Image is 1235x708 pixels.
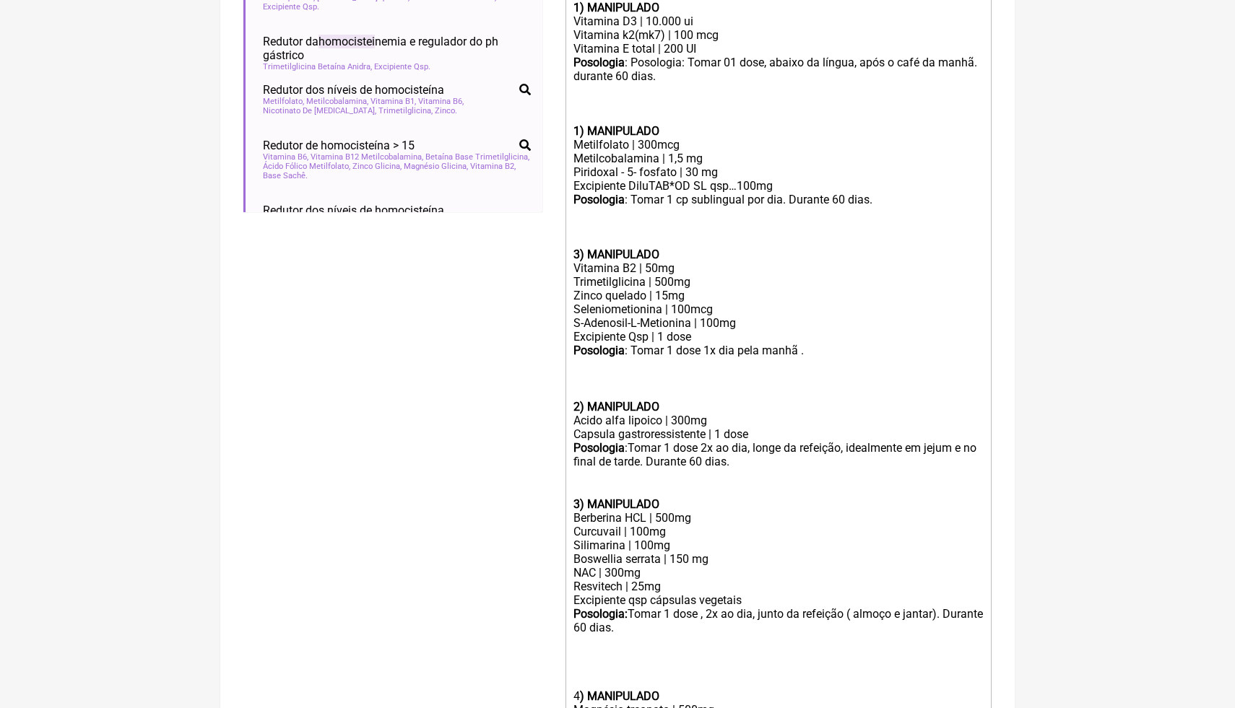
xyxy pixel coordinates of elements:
[573,525,984,552] div: Curcuvail | 100mg Silimarina | 100mg
[311,152,423,162] span: Vitamina B12 Metilcobalamina
[573,28,984,42] div: Vitamina k2(mk7) | 100 mcg
[573,179,984,193] div: Excipiente DiluTAB*OD SL qsp…100mg
[573,124,659,138] strong: 1) MANIPULADO
[573,261,984,275] div: Vitamina B2 | 50mg
[573,316,984,330] div: S-Adenosil-L-Metionina | 100mg
[573,344,625,357] strong: Posologia
[263,152,308,162] span: Vitamina B6
[263,2,319,12] span: Excipiente Qsp
[573,289,984,316] div: Zinco quelado | 15mg Seleniometionina | 100mcg
[573,511,984,525] div: Berberina HCL | 500mg
[573,580,984,593] div: Resvitech | 25mg
[573,689,984,703] div: 4
[573,193,625,206] strong: Posologia
[374,62,430,71] span: Excipiente Qsp
[573,275,984,289] div: Trimetilglicina | 500mg
[404,162,468,171] span: Magnésio Glicina
[263,106,376,115] span: Nicotinato De [MEDICAL_DATA]
[263,204,444,217] span: Redutor dos níveis de homocisteína
[263,162,350,171] span: Ácido Fólico Metilfolato
[580,689,659,703] strong: ) MANIPULADO
[418,97,464,106] span: Vitamina B6
[263,83,444,97] span: Redutor dos níveis de homocisteína
[573,607,628,621] strong: Posologia:
[573,414,984,427] div: Acido alfa lipoico | 300mg
[352,162,402,171] span: Zinco Glicina
[573,138,984,152] div: Metilfolato | 300mcg
[573,441,625,455] strong: Posologia
[573,1,659,14] strong: 1) MANIPULADO
[573,42,984,56] div: Vitamina E total | 200 UI
[573,607,984,634] div: Tomar 1 dose , 2x ao dia, junto da refeição ( almoço e jantar). Durante 60 dias.
[573,330,984,344] div: Excipiente Qsp | 1 dose
[573,14,984,28] div: Vitamina D3 | 10.000 ui
[263,62,372,71] span: Trimetilglicina Betaína Anidra
[573,441,984,470] div: :Tomar 1 dose 2x ao dia, longe da refeição, idealmente em jejum e no final de tarde. Durante 60 d...
[318,35,375,48] span: homocistei
[573,56,625,69] strong: Posologia
[573,152,984,165] div: Metilcobalamina | 1,5 mg
[370,97,416,106] span: Vitamina B1
[263,97,304,106] span: Metilfolato
[573,400,659,414] strong: 2) MANIPULADO
[573,497,659,511] strong: 3) MANIPULADO
[573,56,984,138] div: : Posologia: Tomar 01 dose, abaixo da língua, após o café da manhã. durante 60 dias.
[573,165,984,179] div: Piridoxal - 5- fosfato | 30 mg
[573,593,984,607] div: Excipiente qsp cápsulas vegetais
[425,152,529,162] span: Betaína Base Trimetilglicina
[378,106,433,115] span: Trimetilglicina
[573,248,659,261] strong: 3) MANIPULADO
[573,566,984,580] div: NAC | 300mg
[573,344,984,359] div: : Tomar 1 dose 1x dia pela manhã .ㅤ
[306,97,368,106] span: Metilcobalamina
[573,427,984,441] div: Capsula gastroressistente | 1 dose
[263,35,531,62] span: Redutor da nemia e regulador do ph gástrico
[470,162,516,171] span: Vitamina B2
[435,106,457,115] span: Zinco
[573,193,984,206] div: : Tomar 1 cp sublingual por dia. Durante 60 dias.
[263,139,415,152] span: Redutor de homocisteína > 15
[573,552,984,566] div: Boswellia serrata | 150 mg
[263,171,308,180] span: Base Sachê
